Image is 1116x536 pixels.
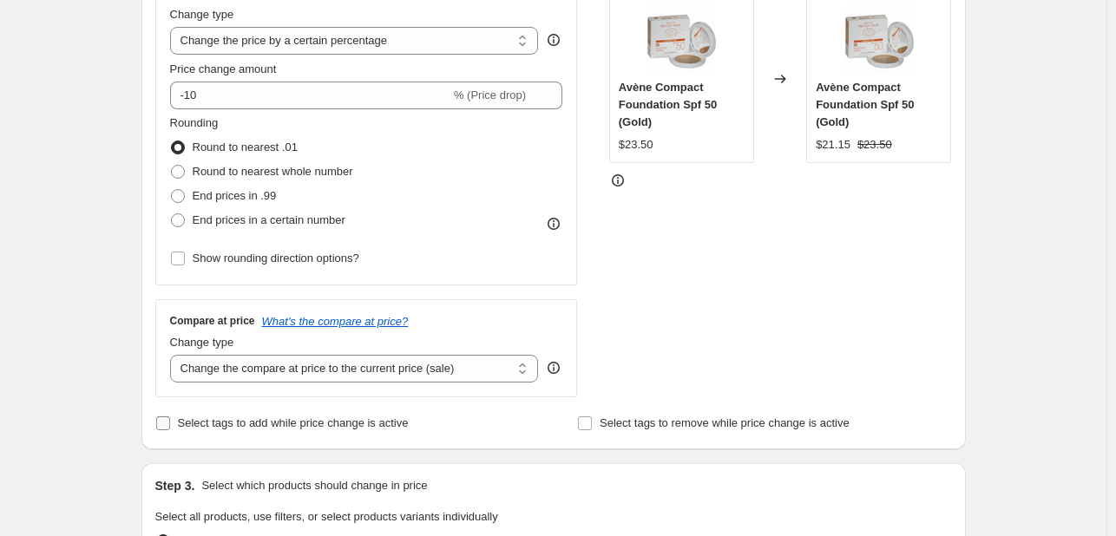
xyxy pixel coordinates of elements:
span: Show rounding direction options? [193,252,359,265]
h2: Step 3. [155,477,195,494]
span: Round to nearest .01 [193,141,298,154]
div: help [545,31,562,49]
img: avene-compact-doree-spf-50_80x.jpg [844,4,914,74]
button: What's the compare at price? [262,315,409,328]
img: avene-compact-doree-spf-50_80x.jpg [647,4,716,74]
input: -15 [170,82,450,109]
span: Round to nearest whole number [193,165,353,178]
span: Select all products, use filters, or select products variants individually [155,510,498,523]
span: % (Price drop) [454,88,526,101]
span: Change type [170,8,234,21]
strike: $23.50 [857,136,892,154]
span: Select tags to remove while price change is active [600,416,850,429]
h3: Compare at price [170,314,255,328]
span: Rounding [170,116,219,129]
span: End prices in a certain number [193,213,345,226]
div: help [545,359,562,376]
span: End prices in .99 [193,189,277,202]
span: Avène Compact Foundation Spf 50 (Gold) [619,81,717,128]
div: $23.50 [619,136,653,154]
p: Select which products should change in price [201,477,427,494]
span: Avène Compact Foundation Spf 50 (Gold) [816,81,914,128]
span: Select tags to add while price change is active [178,416,409,429]
span: Price change amount [170,62,277,75]
span: Change type [170,336,234,349]
div: $21.15 [816,136,850,154]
